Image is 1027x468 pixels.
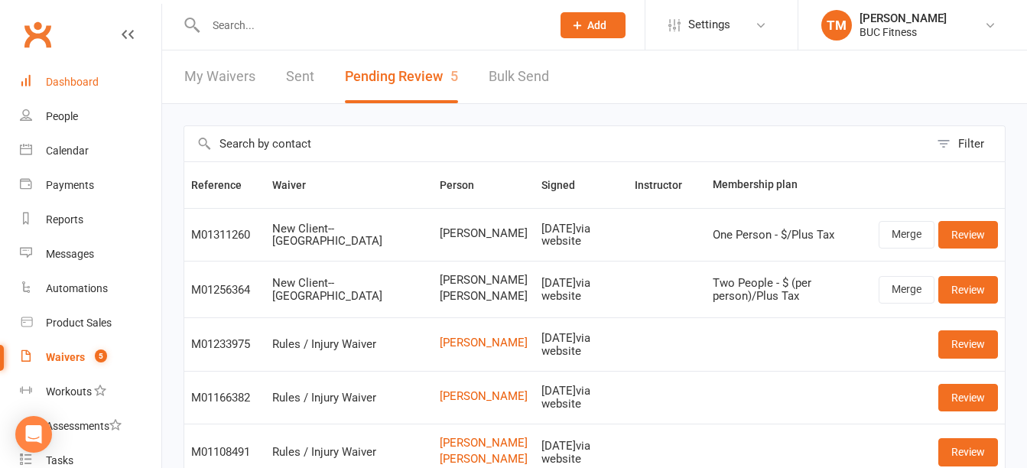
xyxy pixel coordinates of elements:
a: Review [938,384,998,411]
span: Settings [688,8,730,42]
button: Waiver [272,176,323,194]
a: [PERSON_NAME] [440,453,528,466]
div: Calendar [46,145,89,157]
span: Add [587,19,606,31]
a: People [20,99,161,134]
div: Assessments [46,420,122,432]
span: 5 [450,68,458,84]
span: [PERSON_NAME] [440,274,528,287]
span: Waiver [272,179,323,191]
div: Waivers [46,351,85,363]
a: Automations [20,271,161,306]
button: Person [440,176,491,194]
a: Calendar [20,134,161,168]
button: Instructor [635,176,699,194]
div: Automations [46,282,108,294]
div: M01166382 [191,392,258,405]
div: TM [821,10,852,41]
div: Reports [46,213,83,226]
a: Merge [879,276,934,304]
div: People [46,110,78,122]
a: Clubworx [18,15,57,54]
div: Workouts [46,385,92,398]
input: Search by contact [184,126,929,161]
div: M01108491 [191,446,258,459]
div: Open Intercom Messenger [15,416,52,453]
div: [DATE] via website [541,223,621,248]
a: Review [938,221,998,249]
span: 5 [95,349,107,362]
button: Signed [541,176,592,194]
a: [PERSON_NAME] [440,390,528,403]
a: [PERSON_NAME] [440,336,528,349]
div: Rules / Injury Waiver [272,392,426,405]
a: Workouts [20,375,161,409]
div: Messages [46,248,94,260]
button: Add [561,12,626,38]
div: Dashboard [46,76,99,88]
div: [DATE] via website [541,385,621,410]
button: Pending Review5 [345,50,458,103]
span: [PERSON_NAME] [440,290,528,303]
span: Reference [191,179,258,191]
a: Waivers 5 [20,340,161,375]
a: Review [938,438,998,466]
th: Membership plan [706,162,872,208]
div: [DATE] via website [541,440,621,465]
div: Rules / Injury Waiver [272,338,426,351]
a: Messages [20,237,161,271]
a: Assessments [20,409,161,444]
div: M01256364 [191,284,258,297]
a: Product Sales [20,306,161,340]
span: [PERSON_NAME] [440,227,528,240]
a: Payments [20,168,161,203]
div: Filter [958,135,984,153]
div: [PERSON_NAME] [860,11,947,25]
div: New Client--[GEOGRAPHIC_DATA] [272,277,426,302]
input: Search... [201,15,541,36]
a: Review [938,276,998,304]
span: Instructor [635,179,699,191]
span: Signed [541,179,592,191]
div: Tasks [46,454,73,466]
div: M01311260 [191,229,258,242]
div: [DATE] via website [541,332,621,357]
div: Rules / Injury Waiver [272,446,426,459]
div: Payments [46,179,94,191]
div: Product Sales [46,317,112,329]
a: Sent [286,50,314,103]
div: BUC Fitness [860,25,947,39]
a: Bulk Send [489,50,549,103]
a: Review [938,330,998,358]
div: [DATE] via website [541,277,621,302]
button: Filter [929,126,1005,161]
a: Dashboard [20,65,161,99]
span: Person [440,179,491,191]
div: Two People - $ (per person)/Plus Tax [713,277,865,302]
a: Merge [879,221,934,249]
a: Reports [20,203,161,237]
div: New Client--[GEOGRAPHIC_DATA] [272,223,426,248]
div: M01233975 [191,338,258,351]
div: One Person - $/Plus Tax [713,229,865,242]
a: [PERSON_NAME] [440,437,528,450]
button: Reference [191,176,258,194]
a: My Waivers [184,50,255,103]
